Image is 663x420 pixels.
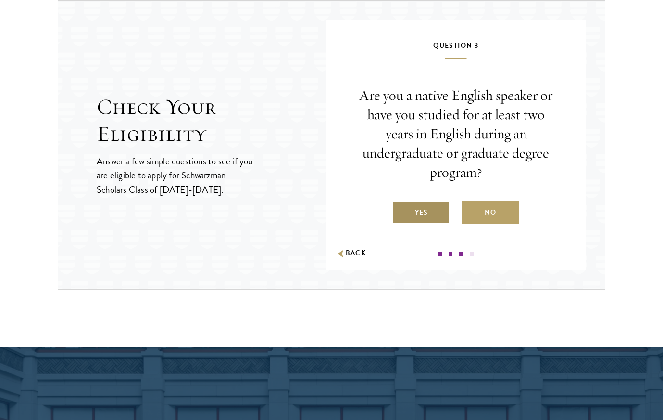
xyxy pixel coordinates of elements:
[462,201,519,224] label: No
[336,248,366,259] button: Back
[392,201,450,224] label: Yes
[97,154,254,196] p: Answer a few simple questions to see if you are eligible to apply for Schwarzman Scholars Class o...
[97,94,326,148] h2: Check Your Eligibility
[355,39,557,59] h5: Question 3
[355,86,557,182] p: Are you a native English speaker or have you studied for at least two years in English during an ...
